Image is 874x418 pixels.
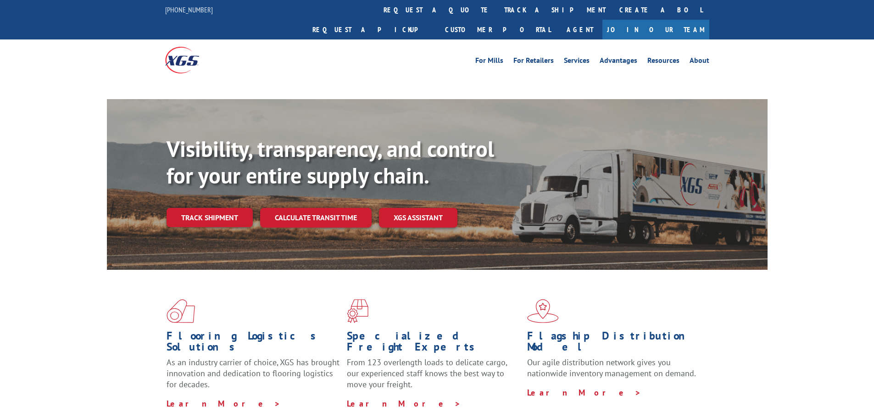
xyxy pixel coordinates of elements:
[475,57,503,67] a: For Mills
[347,299,368,323] img: xgs-icon-focused-on-flooring-red
[379,208,457,228] a: XGS ASSISTANT
[690,57,709,67] a: About
[347,398,461,409] a: Learn More >
[527,357,696,379] span: Our agile distribution network gives you nationwide inventory management on demand.
[167,398,281,409] a: Learn More >
[167,357,340,390] span: As an industry carrier of choice, XGS has brought innovation and dedication to flooring logistics...
[306,20,438,39] a: Request a pickup
[347,330,520,357] h1: Specialized Freight Experts
[260,208,372,228] a: Calculate transit time
[564,57,590,67] a: Services
[527,299,559,323] img: xgs-icon-flagship-distribution-model-red
[527,330,701,357] h1: Flagship Distribution Model
[167,330,340,357] h1: Flooring Logistics Solutions
[513,57,554,67] a: For Retailers
[527,387,641,398] a: Learn More >
[347,357,520,398] p: From 123 overlength loads to delicate cargo, our experienced staff knows the best way to move you...
[557,20,602,39] a: Agent
[167,299,195,323] img: xgs-icon-total-supply-chain-intelligence-red
[602,20,709,39] a: Join Our Team
[165,5,213,14] a: [PHONE_NUMBER]
[438,20,557,39] a: Customer Portal
[167,134,494,189] b: Visibility, transparency, and control for your entire supply chain.
[600,57,637,67] a: Advantages
[167,208,253,227] a: Track shipment
[647,57,679,67] a: Resources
